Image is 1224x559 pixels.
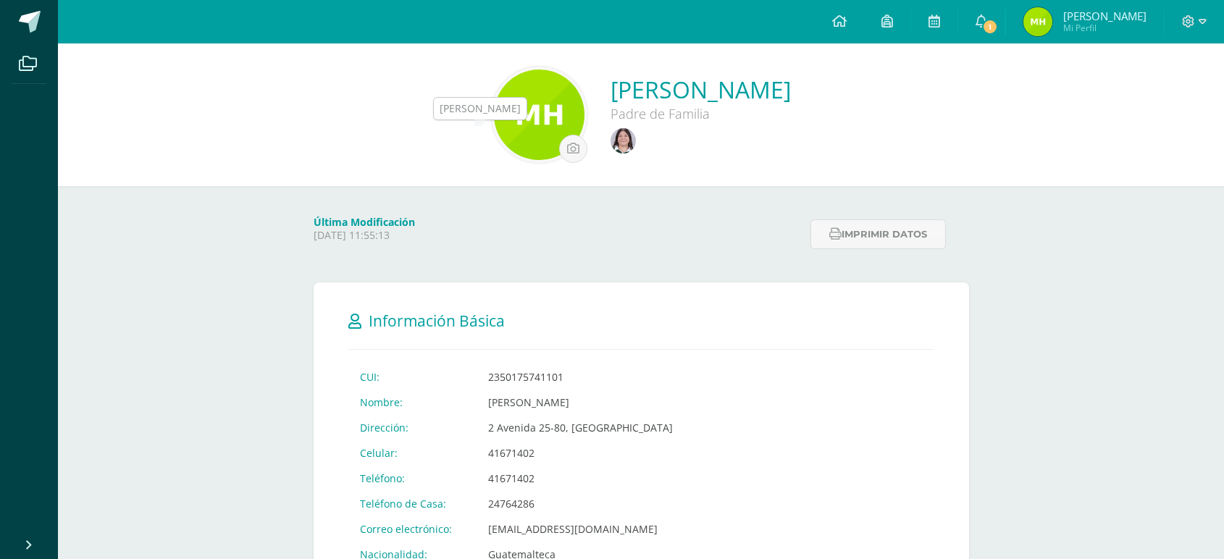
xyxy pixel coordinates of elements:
td: 41671402 [477,466,684,491]
td: Dirección: [348,415,477,440]
span: Información Básica [369,311,505,331]
span: Mi Perfil [1063,22,1147,34]
td: Nombre: [348,390,477,415]
img: 79ed0330ec6f71f6e0bfc12771a689ea.png [494,70,584,160]
img: 8cfee9302e94c67f695fad48b611364c.png [1023,7,1052,36]
a: [PERSON_NAME] [611,74,791,105]
td: 41671402 [477,440,684,466]
td: [PERSON_NAME] [477,390,684,415]
div: Padre de Familia [611,105,791,122]
td: Celular: [348,440,477,466]
td: Teléfono: [348,466,477,491]
span: 1 [981,19,997,35]
td: 2 Avenida 25-80, [GEOGRAPHIC_DATA] [477,415,684,440]
td: [EMAIL_ADDRESS][DOMAIN_NAME] [477,516,684,542]
div: [PERSON_NAME] [440,101,521,116]
td: Teléfono de Casa: [348,491,477,516]
p: [DATE] 11:55:13 [314,229,802,242]
span: [PERSON_NAME] [1063,9,1147,23]
img: 42136fc6981f88f34e239ae8ff05947c.png [611,128,636,154]
td: Correo electrónico: [348,516,477,542]
button: Imprimir datos [810,219,946,249]
td: 24764286 [477,491,684,516]
td: 2350175741101 [477,364,684,390]
h4: Última Modificación [314,215,802,229]
td: CUI: [348,364,477,390]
